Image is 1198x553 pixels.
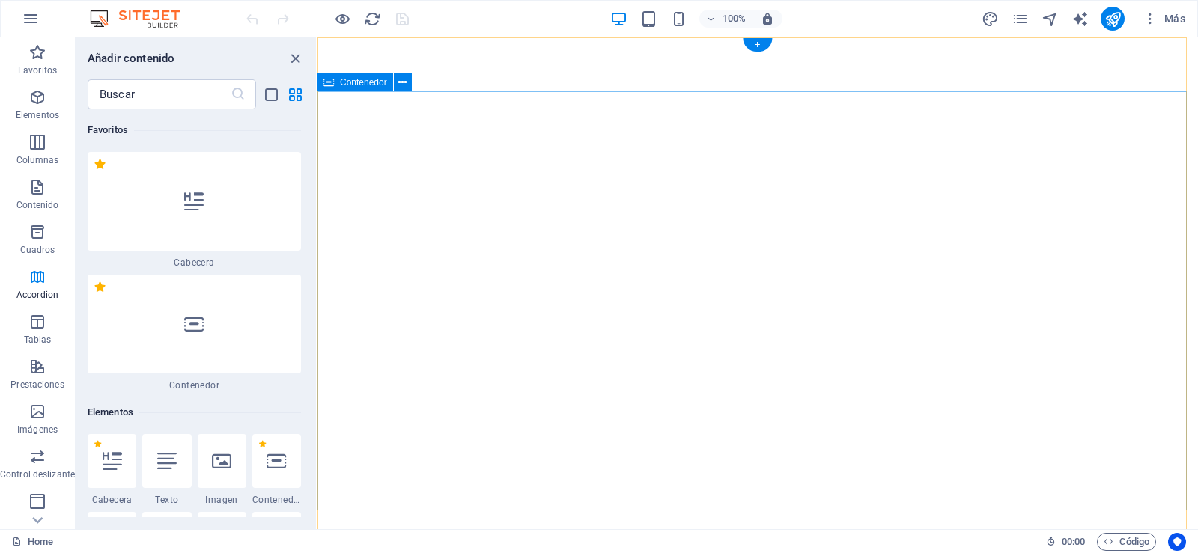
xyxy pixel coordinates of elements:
a: Haz clic para cancelar la selección y doble clic para abrir páginas [12,533,53,551]
p: Tablas [24,334,52,346]
p: Favoritos [18,64,57,76]
button: Código [1097,533,1156,551]
h6: Favoritos [88,121,301,139]
span: Más [1143,11,1185,26]
div: Cabecera [88,434,136,506]
button: reload [363,10,381,28]
span: Eliminar de favoritos [258,440,267,448]
img: Editor Logo [86,10,198,28]
p: Elementos [16,109,59,121]
button: navigator [1041,10,1059,28]
i: Al redimensionar, ajustar el nivel de zoom automáticamente para ajustarse al dispositivo elegido. [761,12,774,25]
p: Accordion [16,289,58,301]
button: close panel [286,49,304,67]
div: Contenedor [252,434,301,506]
p: Columnas [16,154,59,166]
i: Navegador [1042,10,1059,28]
div: + [743,38,772,52]
button: list-view [262,85,280,103]
i: Páginas (Ctrl+Alt+S) [1012,10,1029,28]
div: Contenedor [88,275,301,391]
input: Buscar [88,79,231,109]
span: Cabecera [88,494,136,506]
span: Cabecera [88,257,301,269]
span: Contenedor [340,78,387,87]
h6: Añadir contenido [88,49,174,67]
button: grid-view [286,85,304,103]
span: Contenedor [88,379,301,391]
span: Eliminar de favoritos [94,281,106,293]
h6: Elementos [88,403,301,421]
span: Texto [142,494,191,506]
span: : [1072,536,1074,547]
span: Contenedor [252,494,301,506]
p: Cuadros [20,244,55,256]
i: Diseño (Ctrl+Alt+Y) [982,10,999,28]
button: Usercentrics [1168,533,1186,551]
div: Cabecera [88,152,301,269]
span: 00 00 [1062,533,1085,551]
p: Imágenes [17,424,58,436]
button: Más [1137,7,1191,31]
i: Publicar [1104,10,1122,28]
button: design [981,10,999,28]
button: text_generator [1071,10,1089,28]
div: Imagen [198,434,246,506]
button: publish [1101,7,1125,31]
p: Contenido [16,199,59,211]
h6: 100% [722,10,746,28]
span: Código [1104,533,1149,551]
span: Eliminar de favoritos [94,158,106,171]
span: Imagen [198,494,246,506]
button: pages [1011,10,1029,28]
div: Texto [142,434,191,506]
span: Eliminar de favoritos [94,440,102,448]
p: Prestaciones [10,379,64,391]
button: Haz clic para salir del modo de previsualización y seguir editando [333,10,351,28]
button: 100% [699,10,752,28]
i: Volver a cargar página [364,10,381,28]
i: AI Writer [1071,10,1089,28]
